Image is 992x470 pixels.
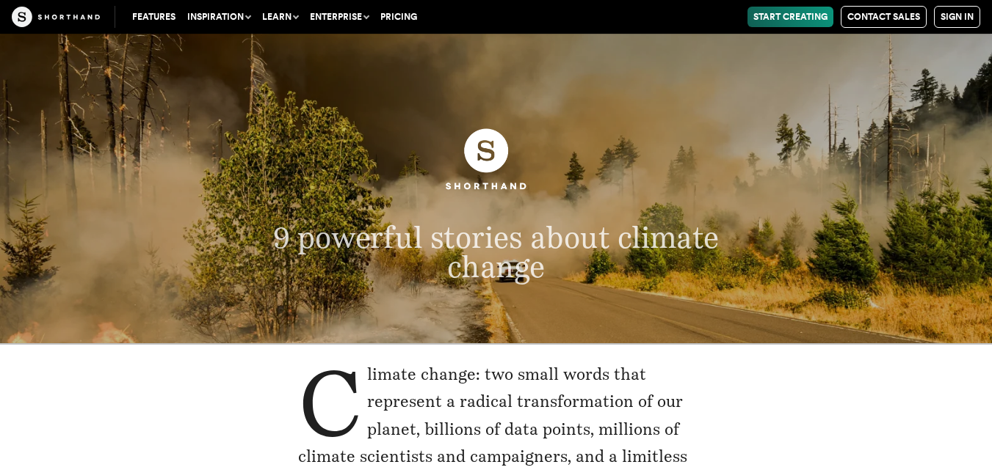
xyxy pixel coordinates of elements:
a: Pricing [374,7,423,27]
img: The Craft [12,7,100,27]
a: Start Creating [747,7,833,27]
button: Learn [256,7,304,27]
a: Sign in [934,6,980,28]
button: Inspiration [181,7,256,27]
button: Enterprise [304,7,374,27]
a: Contact Sales [841,6,927,28]
a: Features [126,7,181,27]
span: 9 powerful stories about climate change [273,219,719,284]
